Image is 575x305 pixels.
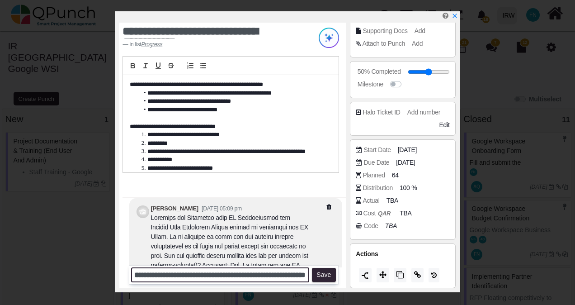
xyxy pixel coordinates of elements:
span: TBA [386,196,398,205]
div: Code [363,221,378,231]
small: [DATE] 05:09 pm [202,205,242,212]
button: Copy Link [411,268,424,282]
img: split.9d50320.png [362,272,369,279]
span: Add number [407,109,440,116]
b: [PERSON_NAME] [151,205,198,212]
div: Due Date [363,158,389,167]
div: Attach to Punch [362,39,405,48]
span: Actions [356,250,378,257]
div: 50% Completed [358,67,401,76]
span: Edit [439,121,450,129]
div: Actual [363,196,379,205]
span: TBA [400,209,411,218]
span: [DATE] [396,158,415,167]
u: Progress [141,41,162,48]
footer: in list [123,40,301,48]
button: History [429,268,439,282]
span: Add [415,27,425,34]
div: Milestone [358,80,383,89]
a: x [452,12,458,19]
button: Split [359,268,372,282]
div: Halo Ticket ID [363,108,400,117]
div: Supporting Docs [363,26,407,36]
button: Move [377,268,389,282]
div: Distribution [363,183,393,193]
button: Copy [394,268,406,282]
span: Add [412,40,423,47]
i: TBA [385,222,397,229]
div: Start Date [363,145,391,155]
div: Planned [363,171,385,180]
div: Cost [363,209,393,218]
i: Edit Punch [443,12,448,19]
img: Try writing with AI [319,28,339,48]
b: QAR [378,210,391,217]
span: 100 % [400,183,417,193]
svg: x [452,13,458,19]
button: Save [312,268,336,282]
span: 64 [392,171,399,180]
span: [DATE] [398,145,417,155]
cite: Source Title [141,41,162,48]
